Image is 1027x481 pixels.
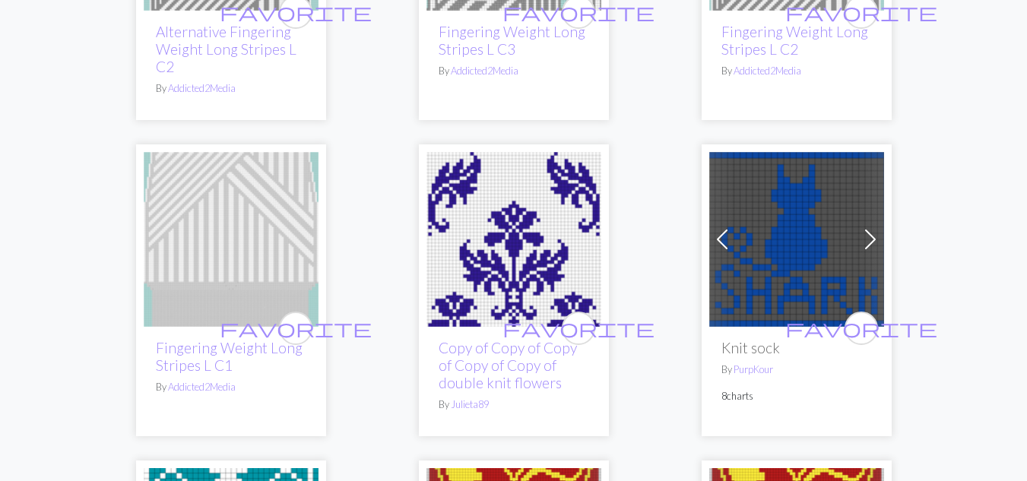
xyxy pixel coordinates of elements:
[721,23,868,58] a: Fingering Weight Long Stripes L C2
[156,339,303,374] a: Fingering Weight Long Stripes L C1
[709,152,884,327] img: Shark Cat
[144,230,319,245] a: Fingering Weight Long Stripes
[168,82,236,94] a: Addicted2Media
[220,313,372,343] i: favourite
[734,363,773,375] a: PurpKour
[709,230,884,245] a: Shark Cat
[426,230,601,245] a: double knit flowers
[502,316,655,340] span: favorite
[156,23,296,75] a: Alternative Fingering Weight Long Stripes L C2
[562,312,595,345] button: favourite
[734,65,801,77] a: Addicted2Media
[451,65,518,77] a: Addicted2Media
[845,312,878,345] button: favourite
[279,312,312,345] button: favourite
[156,81,306,96] p: By
[439,339,577,391] a: Copy of Copy of Copy of Copy of Copy of double knit flowers
[785,313,937,343] i: favourite
[426,152,601,327] img: double knit flowers
[439,64,589,78] p: By
[144,152,319,327] img: Fingering Weight Long Stripes
[156,380,306,394] p: By
[721,64,872,78] p: By
[785,316,937,340] span: favorite
[451,398,489,410] a: Julieta89
[721,339,872,356] h2: Knit sock
[502,313,655,343] i: favourite
[220,316,372,340] span: favorite
[439,23,585,58] a: Fingering Weight Long Stripes L C3
[168,381,236,393] a: Addicted2Media
[721,362,872,377] p: By
[439,397,589,412] p: By
[721,389,872,403] p: 8 charts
